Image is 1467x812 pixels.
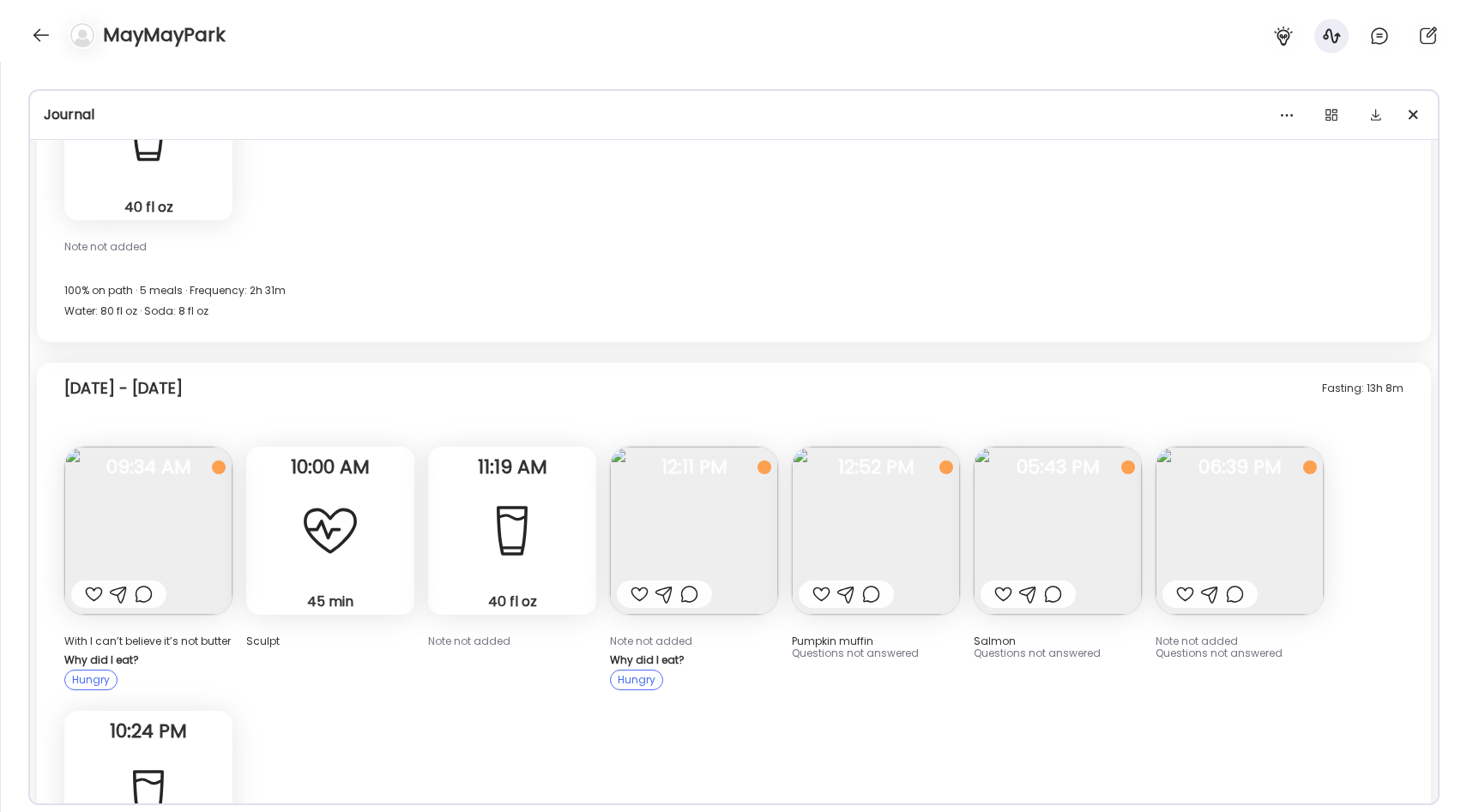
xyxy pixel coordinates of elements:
[71,198,226,216] div: 40 fl oz
[1156,447,1324,615] img: images%2FNyLf4wViYihQqkpcQ3efeS4lZeI2%2FucalwykWmBYhoocNEdbt%2FDbAzA9IJDNAvMmrTlWYu_240
[64,239,147,254] span: Note not added
[64,447,232,615] img: images%2FNyLf4wViYihQqkpcQ3efeS4lZeI2%2FXpSktP21s2o5uK5yITvr%2Fk7YpG9LPGD46liVlACyE_240
[610,634,692,648] span: Note not added
[103,21,226,49] h4: MayMayPark
[64,724,232,739] span: 10:24 PM
[428,634,510,648] span: Note not added
[70,23,94,47] img: bg-avatar-default.svg
[1156,646,1283,660] span: Questions not answered
[1156,460,1324,475] span: 06:39 PM
[792,635,960,647] div: Pumpkin muffin
[246,460,414,475] span: 10:00 AM
[44,105,1424,125] div: Journal
[610,670,663,690] div: Hungry
[610,654,778,666] div: Why did I eat?
[610,460,778,475] span: 12:11 PM
[792,460,960,475] span: 12:52 PM
[428,460,596,475] span: 11:19 AM
[792,646,919,660] span: Questions not answered
[64,635,232,647] div: With I can’t believe it’s not butter
[64,460,232,475] span: 09:34 AM
[792,447,960,615] img: images%2FNyLf4wViYihQqkpcQ3efeS4lZeI2%2FW3IX1W5eISeobQ89ZSAP%2FYTVUeSLQpaElbNL969sS_240
[610,447,778,615] img: images%2FNyLf4wViYihQqkpcQ3efeS4lZeI2%2FyzO9a9cn5QSm3wdILXuk%2FIqHCHE5Oiqgxozl6LX3K_240
[253,592,407,611] div: 45 min
[974,635,1142,647] div: Salmon
[435,592,589,611] div: 40 fl oz
[974,460,1142,475] span: 05:43 PM
[1156,634,1238,648] span: Note not added
[974,646,1101,660] span: Questions not answered
[64,280,1404,322] div: 100% on path · 5 meals · Frequency: 2h 31m Water: 80 fl oz · Soda: 8 fl oz
[974,447,1142,615] img: images%2FNyLf4wViYihQqkpcQ3efeS4lZeI2%2FrKOk2fFRwvvPjViC0y9B%2FDIfDgTERCbNM3KEvFw5K_240
[246,635,414,647] div: Sculpt
[1322,378,1404,399] div: Fasting: 13h 8m
[64,654,232,666] div: Why did I eat?
[64,378,183,399] div: [DATE] - [DATE]
[64,670,118,690] div: Hungry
